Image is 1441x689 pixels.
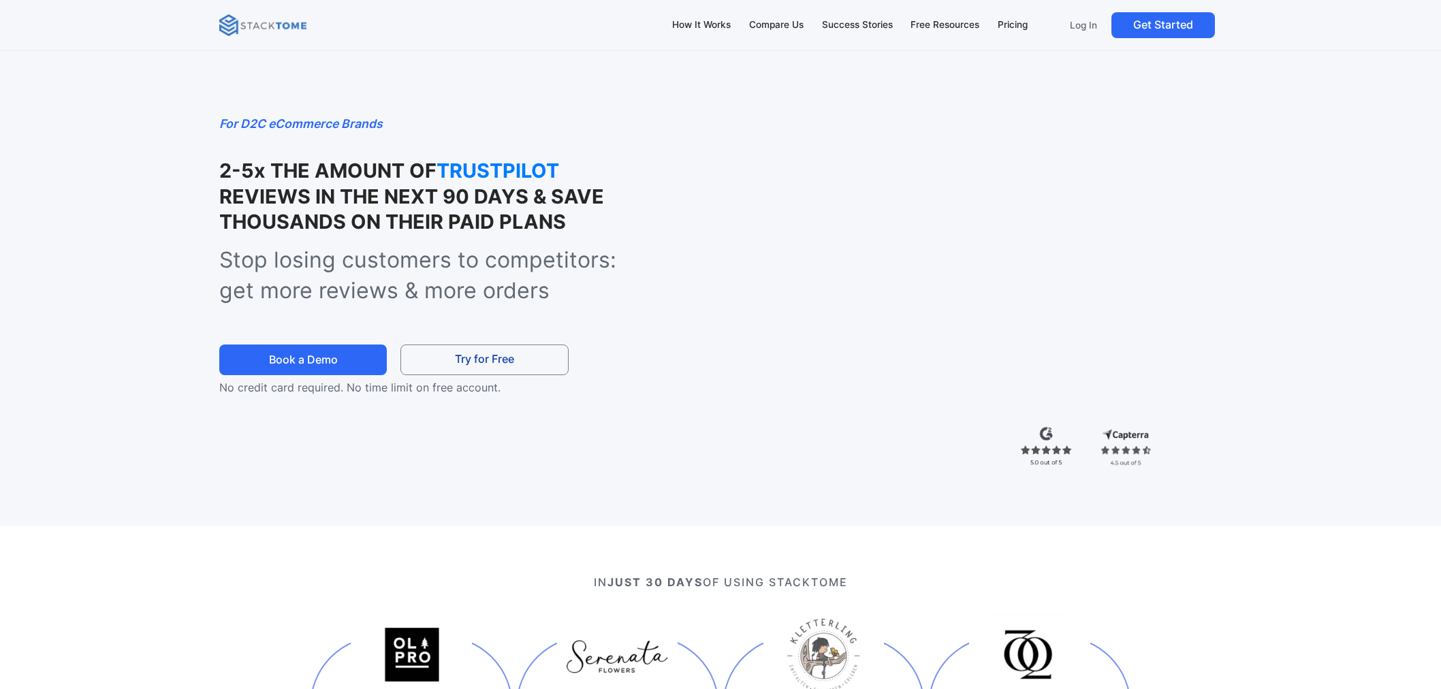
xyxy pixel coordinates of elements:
p: IN OF USING STACKTOME [269,574,1171,590]
div: Success Stories [822,18,893,33]
strong: JUST 30 DAYS [607,575,703,589]
p: No credit card required. No time limit on free account. [219,379,592,396]
div: Compare Us [749,18,804,33]
a: How It Works [666,11,738,39]
div: Free Resources [910,18,979,33]
a: Success Stories [815,11,899,39]
a: Try for Free [400,344,568,375]
a: Free Resources [904,11,986,39]
em: For D2C eCommerce Brands [219,116,383,131]
div: Pricing [998,18,1028,33]
a: Compare Us [742,11,810,39]
p: Stop losing customers to competitors: get more reviews & more orders [219,245,650,306]
div: How It Works [672,18,731,33]
a: Book a Demo [219,344,387,375]
strong: REVIEWS IN THE NEXT 90 DAYS & SAVE THOUSANDS ON THEIR PAID PLANS [219,185,604,234]
strong: TRUSTPILOT [437,158,573,183]
a: Get Started [1111,12,1215,38]
a: Log In [1061,12,1106,38]
strong: 2-5x THE AMOUNT OF [219,159,437,182]
iframe: StackTome- product_demo 07.24 - 1.3x speed (1080p) [680,114,1222,419]
p: Log In [1070,19,1097,31]
a: Pricing [992,11,1034,39]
